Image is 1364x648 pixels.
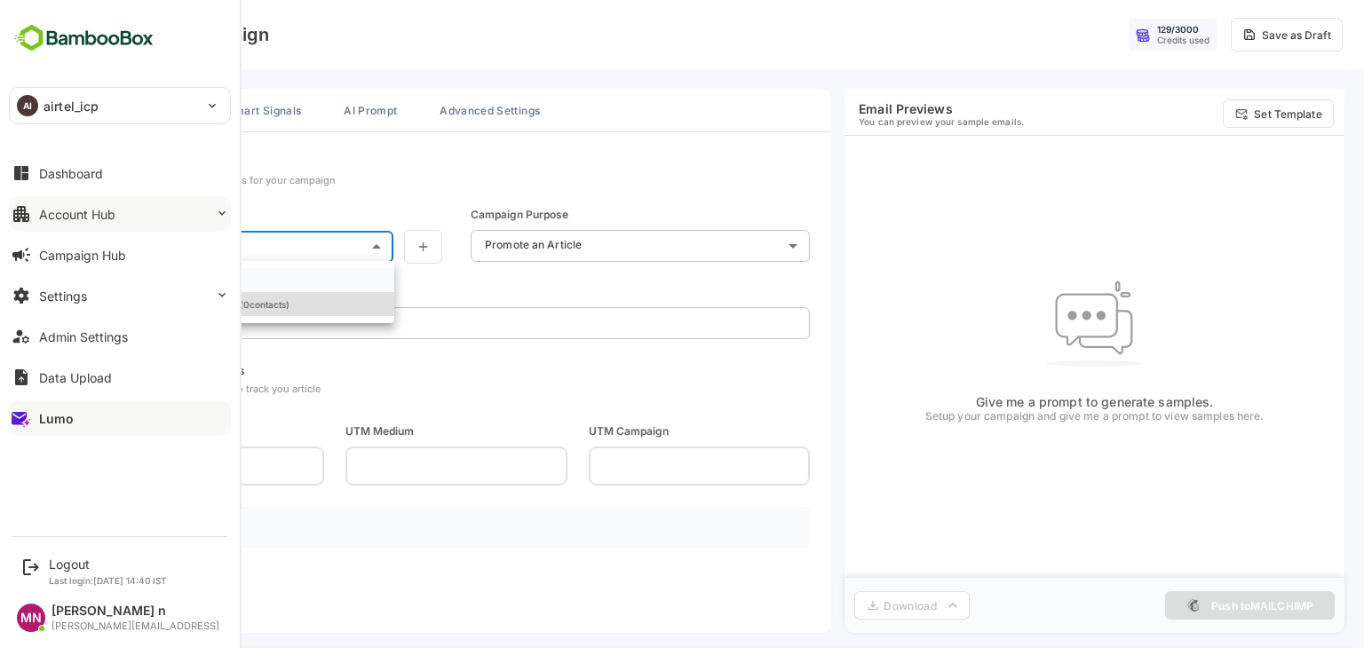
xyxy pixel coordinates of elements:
[9,196,231,232] button: Account Hub
[39,207,115,222] div: Account Hub
[39,166,103,181] div: Dashboard
[39,411,74,426] div: Lumo
[9,155,231,191] button: Dashboard
[9,237,231,273] button: Campaign Hub
[44,97,99,115] p: airtel_icp
[178,299,227,310] p: ( 0 contacts)
[39,288,87,304] div: Settings
[9,21,159,55] img: BambooboxFullLogoMark.5f36c76dfaba33ec1ec1367b70bb1252.svg
[17,95,38,116] div: AI
[52,620,219,632] div: [PERSON_NAME][EMAIL_ADDRESS]
[9,360,231,395] button: Data Upload
[9,319,231,354] button: Admin Settings
[55,297,174,311] p: Testing Segment Count
[39,370,112,385] div: Data Upload
[9,278,231,313] button: Settings
[9,400,231,436] button: Lumo
[39,248,126,263] div: Campaign Hub
[10,88,230,123] div: AIairtel_icp
[49,557,167,572] div: Logout
[49,575,167,586] p: Last login: [DATE] 14:40 IST
[39,329,128,344] div: Admin Settings
[52,604,219,619] div: [PERSON_NAME] n
[17,604,45,632] div: MN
